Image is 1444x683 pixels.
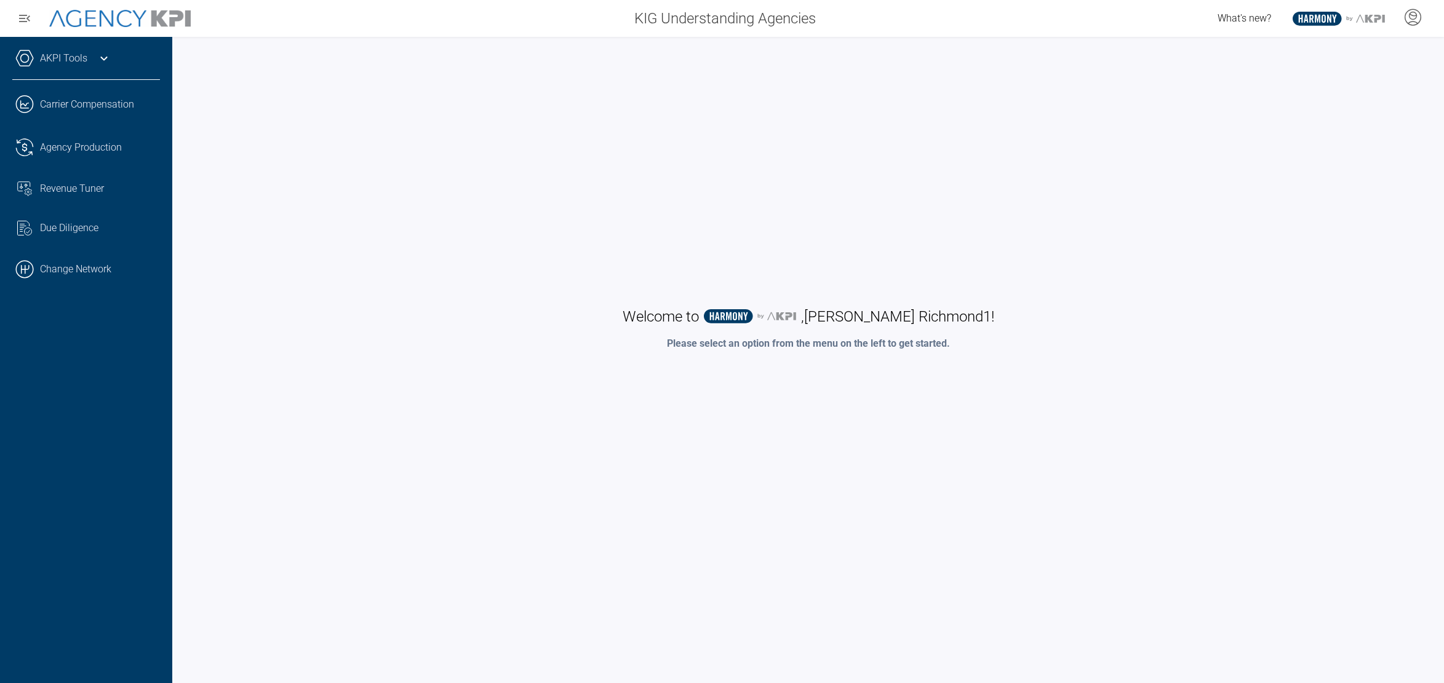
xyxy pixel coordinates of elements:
p: Please select an option from the menu on the left to get started. [667,336,950,351]
a: AKPI Tools [40,51,87,66]
div: Due Diligence [40,221,160,235]
div: Agency Production [40,140,160,155]
h1: Welcome to , [PERSON_NAME] Richmond1 ! [623,307,994,326]
img: AgencyKPI [49,10,191,28]
div: Revenue Tuner [40,181,160,196]
span: What's new? [1218,12,1271,24]
span: KIG Understanding Agencies [634,7,816,30]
